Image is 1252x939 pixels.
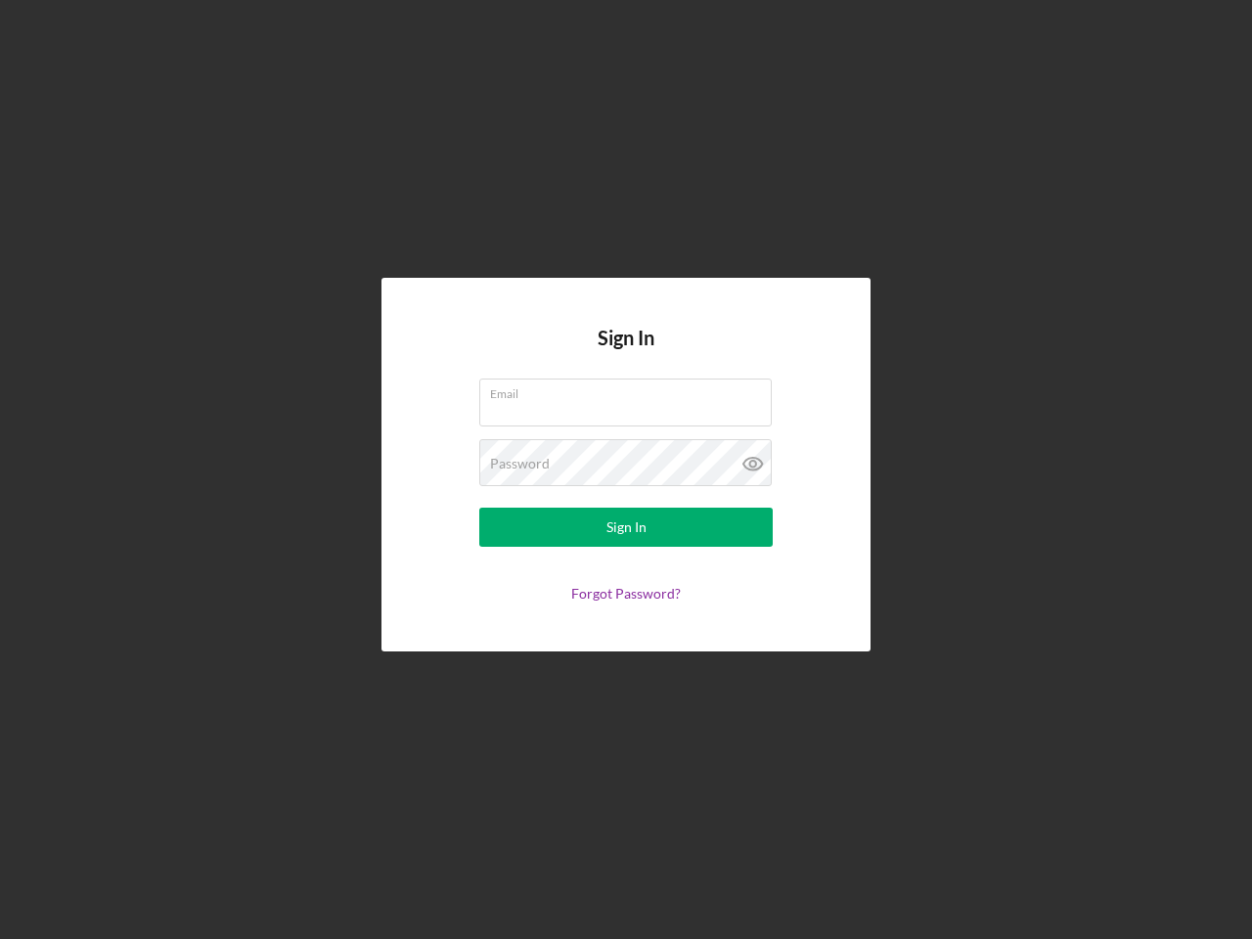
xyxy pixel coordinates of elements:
div: Sign In [606,508,647,547]
a: Forgot Password? [571,585,681,602]
label: Password [490,456,550,471]
button: Sign In [479,508,773,547]
label: Email [490,380,772,401]
h4: Sign In [598,327,654,379]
